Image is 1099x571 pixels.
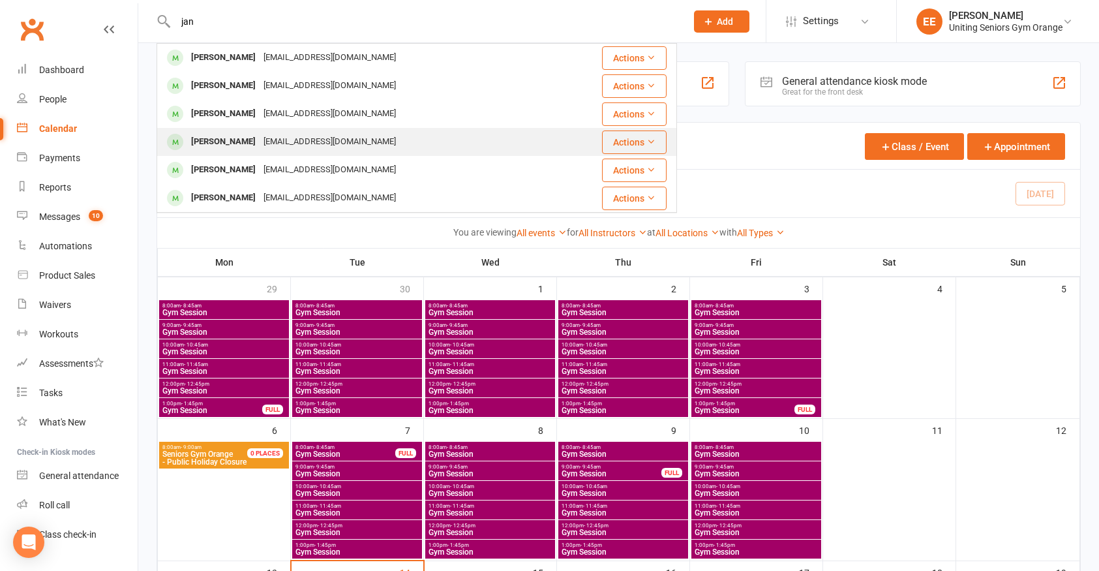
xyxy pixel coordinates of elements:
span: 1:00pm [561,401,685,407]
span: - 9:45am [447,464,468,470]
span: 10:00am [295,484,419,489]
div: [PERSON_NAME] [187,48,260,67]
span: 11:00am [694,362,819,367]
div: 7 [405,419,423,440]
div: 2 [671,277,689,299]
span: - 1:45pm [580,542,602,548]
div: [EMAIL_ADDRESS][DOMAIN_NAME] [260,161,400,179]
span: Gym Session [428,548,552,556]
div: 8 [538,419,556,440]
span: - 8:45am [181,303,202,309]
span: Gym Session [295,309,419,316]
div: [EMAIL_ADDRESS][DOMAIN_NAME] [260,189,400,208]
span: - 10:45am [583,484,607,489]
span: Gym Session [694,529,819,536]
span: 8:00am [162,303,286,309]
th: Fri [690,249,823,276]
a: All events [517,228,567,238]
span: - 10:45am [184,342,208,348]
span: 11:00am [428,503,552,509]
span: Gym Session [561,489,685,497]
span: - 10:45am [583,342,607,348]
a: People [17,85,138,114]
span: Gym Session [694,548,819,556]
div: [EMAIL_ADDRESS][DOMAIN_NAME] [260,104,400,123]
span: - 10:45am [317,342,341,348]
a: Automations [17,232,138,261]
div: 1 [538,277,556,299]
span: 8:00am [694,303,819,309]
div: 29 [267,277,290,299]
div: [PERSON_NAME] [187,104,260,123]
span: 9:00am [295,464,419,470]
span: - 11:45am [184,362,208,367]
span: Gym Session [694,328,819,336]
span: - 1:45pm [447,401,469,407]
span: 8:00am [561,303,685,309]
th: Sat [823,249,956,276]
a: Clubworx [16,13,48,46]
span: Gym Session [162,387,286,395]
a: Workouts [17,320,138,349]
a: What's New [17,408,138,437]
div: Assessments [39,358,104,369]
span: 10:00am [561,484,685,489]
a: Tasks [17,378,138,408]
span: Gym Session [428,509,552,517]
span: Gym Session [428,328,552,336]
span: 1:00pm [295,401,419,407]
span: 12:00pm [694,381,819,387]
span: Gym Session [694,407,795,414]
div: General attendance [39,471,119,481]
div: Tasks [39,388,63,398]
th: Mon [158,249,291,276]
div: Product Sales [39,270,95,281]
span: 10:00am [561,342,685,348]
strong: for [567,227,579,238]
div: 9 [671,419,689,440]
span: - 9:45am [314,322,335,328]
span: - 10:45am [716,484,740,489]
span: Gym Session [561,407,685,414]
span: 10 [89,210,103,221]
span: - 11:45am [716,503,740,509]
button: Actions [602,187,667,210]
span: Gym Session [561,309,685,316]
span: Gym Session [694,509,819,517]
span: - 1:45pm [714,542,735,548]
div: 6 [272,419,290,440]
strong: with [719,227,737,238]
span: - 9:45am [713,464,734,470]
th: Thu [557,249,690,276]
span: - 12:45pm [584,381,609,387]
span: - 9:00am [181,444,202,450]
div: Workouts [39,329,78,339]
div: Dashboard [39,65,84,75]
span: - 8:45am [713,444,734,450]
span: 11:00am [694,503,819,509]
span: - 12:45pm [185,381,209,387]
div: Uniting Seniors Gym Orange [949,22,1062,33]
div: Reports [39,182,71,193]
span: 10:00am [694,484,819,489]
span: Gym Session [428,407,552,414]
span: Seniors Gym Orange [162,450,233,459]
div: 30 [400,277,423,299]
span: - 12:45pm [717,523,742,529]
span: 9:00am [561,464,662,470]
span: 9:00am [694,464,819,470]
span: 12:00pm [295,523,419,529]
span: - 1:45pm [714,401,735,407]
span: - 11:45am [583,503,607,509]
div: Roll call [39,500,70,510]
a: Payments [17,144,138,173]
span: - 9:45am [580,464,601,470]
div: [PERSON_NAME] [949,10,1062,22]
span: Gym Session [295,367,419,375]
div: [EMAIL_ADDRESS][DOMAIN_NAME] [260,76,400,95]
div: Payments [39,153,80,163]
span: Gym Session [561,328,685,336]
span: Gym Session [295,489,419,497]
div: EE [916,8,942,35]
a: Messages 10 [17,202,138,232]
